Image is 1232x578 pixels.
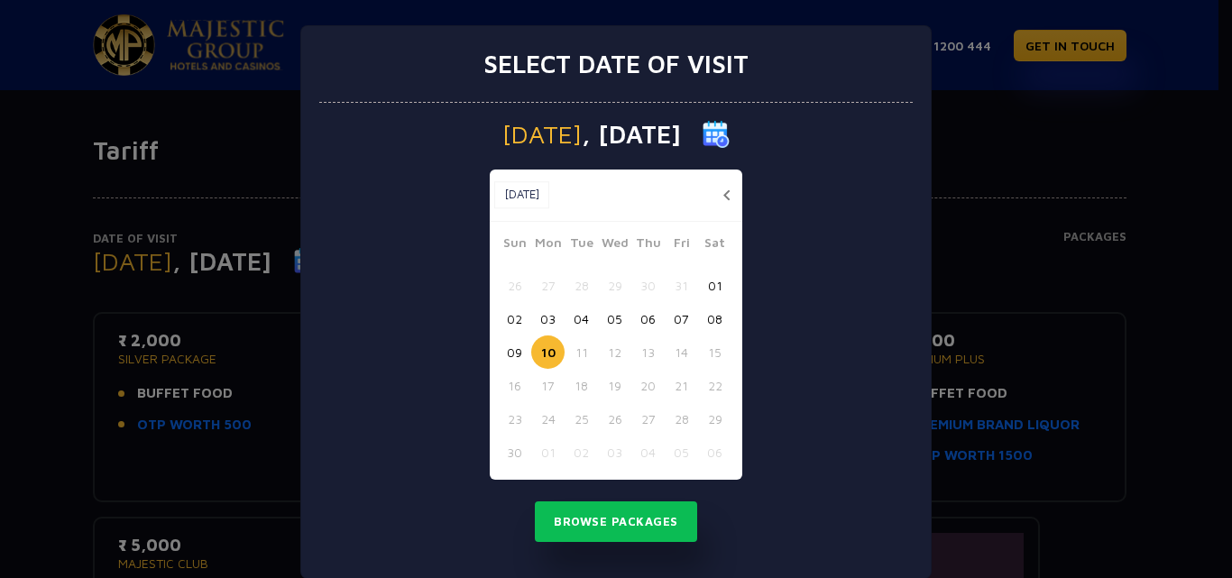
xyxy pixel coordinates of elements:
button: 12 [598,335,631,369]
button: 06 [698,436,731,469]
button: 21 [665,369,698,402]
button: 23 [498,402,531,436]
button: 28 [565,269,598,302]
button: 18 [565,369,598,402]
button: 11 [565,335,598,369]
button: 27 [631,402,665,436]
button: 26 [498,269,531,302]
button: 08 [698,302,731,335]
button: 28 [665,402,698,436]
button: 14 [665,335,698,369]
button: 19 [598,369,631,402]
button: 22 [698,369,731,402]
button: 15 [698,335,731,369]
button: 03 [531,302,565,335]
button: 26 [598,402,631,436]
button: 24 [531,402,565,436]
button: 07 [665,302,698,335]
span: , [DATE] [582,122,681,147]
button: 09 [498,335,531,369]
button: 02 [565,436,598,469]
span: Fri [665,233,698,258]
button: 03 [598,436,631,469]
span: Mon [531,233,565,258]
button: 01 [531,436,565,469]
button: 29 [598,269,631,302]
span: [DATE] [502,122,582,147]
span: Thu [631,233,665,258]
button: 17 [531,369,565,402]
button: 20 [631,369,665,402]
button: 30 [498,436,531,469]
button: 04 [565,302,598,335]
span: Tue [565,233,598,258]
button: 31 [665,269,698,302]
button: 10 [531,335,565,369]
span: Sun [498,233,531,258]
span: Wed [598,233,631,258]
button: 04 [631,436,665,469]
button: 25 [565,402,598,436]
button: 01 [698,269,731,302]
button: 02 [498,302,531,335]
img: calender icon [703,121,730,148]
button: Browse Packages [535,501,697,543]
span: Sat [698,233,731,258]
button: 16 [498,369,531,402]
button: 13 [631,335,665,369]
button: 30 [631,269,665,302]
h3: Select date of visit [483,49,749,79]
button: 06 [631,302,665,335]
button: 05 [598,302,631,335]
button: 05 [665,436,698,469]
button: [DATE] [494,181,549,208]
button: 29 [698,402,731,436]
button: 27 [531,269,565,302]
